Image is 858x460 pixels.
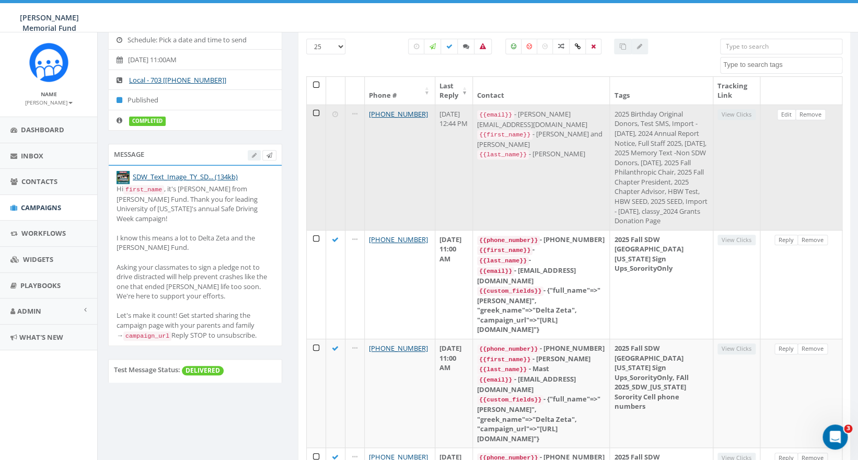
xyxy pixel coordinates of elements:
label: Removed [585,39,601,54]
div: Hi , it's [PERSON_NAME] from [PERSON_NAME] Fund. Thank you for leading University of [US_STATE]'s... [117,184,274,340]
span: Workflows [21,228,66,238]
a: [PHONE_NUMBER] [369,235,428,244]
code: {{first_name}} [477,130,532,140]
span: Send Test Message [266,151,272,159]
span: Widgets [23,255,53,264]
input: Type to search [720,39,842,54]
th: Last Reply: activate to sort column ascending [435,77,473,105]
span: 3 [844,424,852,433]
code: {{first_name}} [477,246,532,255]
a: Remove [797,235,828,246]
i: Published [117,97,127,103]
span: Campaigns [21,203,61,212]
code: {{email}} [477,110,514,120]
code: {{first_name}} [477,355,532,364]
th: Tracking Link [713,77,760,105]
code: {{phone_number}} [477,344,540,354]
td: 2025 Fall SDW [GEOGRAPHIC_DATA][US_STATE] Sign Ups_SororityOnly [610,230,713,339]
td: [DATE] 11:00 AM [435,230,473,339]
label: Delivered [440,39,458,54]
iframe: Intercom live chat [822,424,848,450]
label: Bounced [474,39,492,54]
a: Reply [774,235,798,246]
div: - [EMAIL_ADDRESS][DOMAIN_NAME] [477,266,605,285]
td: [DATE] 11:00 AM [435,339,473,447]
div: - [EMAIL_ADDRESS][DOMAIN_NAME] [477,374,605,394]
code: {{last_name}} [477,256,529,266]
span: What's New [19,332,63,342]
label: Link Clicked [569,39,586,54]
label: Neutral [537,39,553,54]
code: campaign_url [123,331,171,341]
textarea: Search [723,60,842,70]
span: Inbox [21,151,43,160]
label: Sending [424,39,442,54]
code: {{last_name}} [477,365,529,374]
label: Mixed [552,39,570,54]
span: Admin [17,306,41,316]
div: - [PERSON_NAME] [477,354,605,364]
div: - [477,255,605,266]
i: Schedule: Pick a date and time to send [117,37,127,43]
code: {{custom_fields}} [477,395,543,405]
code: {{email}} [477,267,514,276]
div: - Mast [477,364,605,374]
a: [PHONE_NUMBER] [369,343,428,353]
td: 2025 Fall SDW [GEOGRAPHIC_DATA][US_STATE] Sign Ups_SororityOnly, FAll 2025_SDW_[US_STATE] Sororit... [610,339,713,447]
div: - [PERSON_NAME] [477,149,605,159]
label: Negative [521,39,538,54]
a: SDW_Text_Image_TY_SD... (134kb) [133,172,238,181]
a: Local - 703 [[PHONE_NUMBER]] [129,75,226,85]
th: Phone #: activate to sort column ascending [365,77,435,105]
div: - {"full_name"=>"[PERSON_NAME]", "greek_name"=>"Delta Zeta", "campaign_url"=>"[URL][DOMAIN_NAME]"} [477,394,605,443]
span: Contacts [21,177,57,186]
code: {{custom_fields}} [477,286,543,296]
code: {{last_name}} [477,150,529,159]
span: DELIVERED [182,366,224,375]
a: Remove [795,109,826,120]
li: Published [109,89,282,110]
label: Pending [408,39,425,54]
span: [PERSON_NAME] Memorial Fund [20,13,79,33]
th: Contact [473,77,610,105]
small: [PERSON_NAME] [25,99,73,106]
div: - [PERSON_NAME][EMAIL_ADDRESS][DOMAIN_NAME] [477,109,605,129]
td: [DATE] 12:44 PM [435,105,473,230]
li: [DATE] 11:00AM [109,49,282,70]
td: 2025 Birthday Original Donors, Test SMS, Import - [DATE], 2024 Annual Report Notice, Full Staff 2... [610,105,713,230]
label: completed [129,117,166,126]
div: - [477,245,605,255]
label: Replied [457,39,475,54]
div: - [PHONE_NUMBER] [477,235,605,245]
div: Message [108,144,282,165]
span: Dashboard [21,125,64,134]
label: Positive [505,39,522,54]
code: {{phone_number}} [477,236,540,245]
code: {{email}} [477,375,514,385]
label: Test Message Status: [114,365,180,375]
a: Remove [797,343,828,354]
div: - [PERSON_NAME] and [PERSON_NAME] [477,129,605,149]
a: [PERSON_NAME] [25,97,73,107]
div: - {"full_name"=>"[PERSON_NAME]", "greek_name"=>"Delta Zeta", "campaign_url"=>"[URL][DOMAIN_NAME]"} [477,285,605,335]
th: Tags [610,77,713,105]
div: - [PHONE_NUMBER] [477,343,605,354]
a: Reply [774,343,798,354]
small: Name [41,90,57,98]
a: Edit [777,109,796,120]
span: Playbooks [20,281,61,290]
a: [PHONE_NUMBER] [369,109,428,119]
code: first_name [123,185,164,194]
li: Schedule: Pick a date and time to send [109,30,282,50]
img: Rally_Corp_Icon.png [29,43,68,82]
